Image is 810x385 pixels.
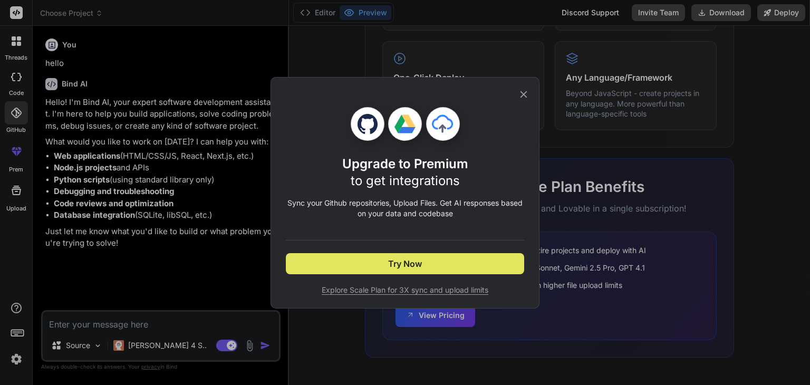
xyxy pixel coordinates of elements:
[388,257,422,270] span: Try Now
[342,156,468,189] h1: Upgrade to Premium
[286,198,524,219] p: Sync your Github repositories, Upload Files. Get AI responses based on your data and codebase
[286,285,524,295] span: Explore Scale Plan for 3X sync and upload limits
[286,253,524,274] button: Try Now
[351,173,460,188] span: to get integrations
